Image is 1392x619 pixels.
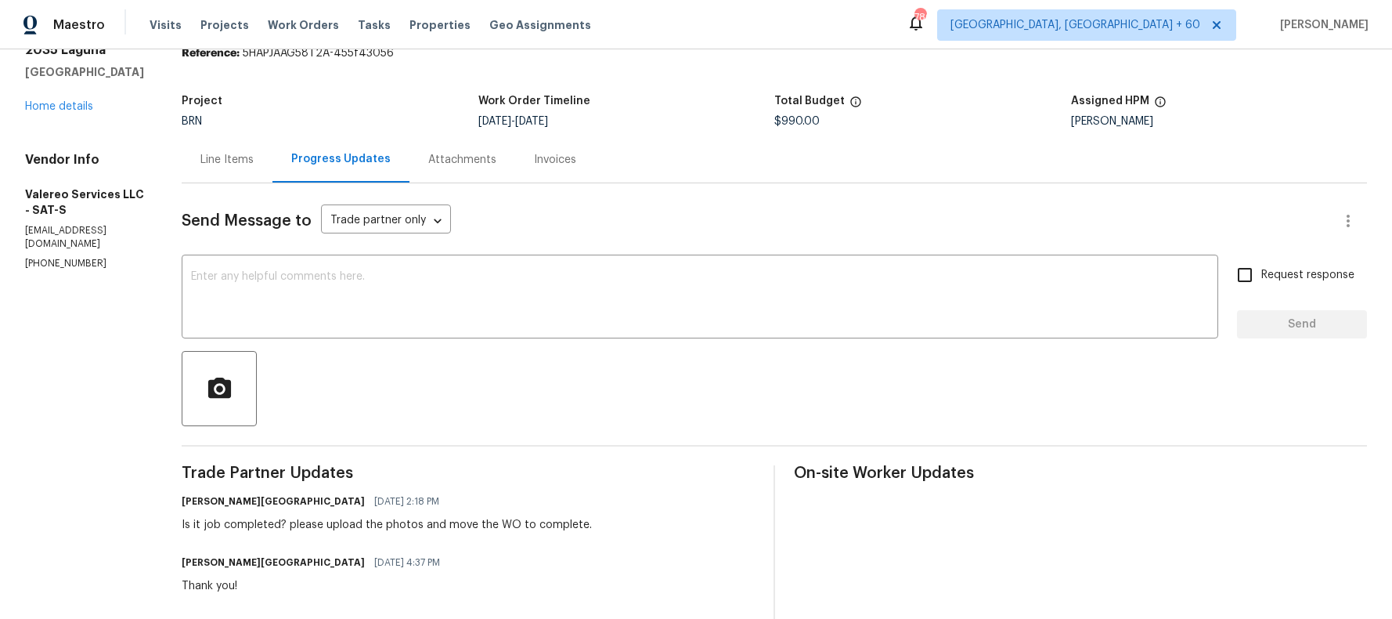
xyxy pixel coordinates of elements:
[182,555,365,570] h6: [PERSON_NAME][GEOGRAPHIC_DATA]
[291,151,391,167] div: Progress Updates
[25,42,144,58] h2: 2035 Laguna
[268,17,339,33] span: Work Orders
[358,20,391,31] span: Tasks
[534,152,576,168] div: Invoices
[1274,17,1369,33] span: [PERSON_NAME]
[182,494,365,509] h6: [PERSON_NAME][GEOGRAPHIC_DATA]
[409,17,471,33] span: Properties
[515,116,548,127] span: [DATE]
[25,152,144,168] h4: Vendor Info
[53,17,105,33] span: Maestro
[200,17,249,33] span: Projects
[489,17,591,33] span: Geo Assignments
[1154,96,1167,116] span: The hpm assigned to this work order.
[182,517,592,533] div: Is it job completed? please upload the photos and move the WO to complete.
[25,186,144,218] h5: Valereo Services LLC - SAT-S
[849,96,862,116] span: The total cost of line items that have been proposed by Opendoor. This sum includes line items th...
[1071,96,1149,107] h5: Assigned HPM
[25,224,144,251] p: [EMAIL_ADDRESS][DOMAIN_NAME]
[182,578,449,594] div: Thank you!
[182,116,202,127] span: BRN
[182,48,240,59] b: Reference:
[25,257,144,270] p: [PHONE_NUMBER]
[774,96,845,107] h5: Total Budget
[1071,116,1368,127] div: [PERSON_NAME]
[774,116,820,127] span: $990.00
[478,96,590,107] h5: Work Order Timeline
[1261,267,1354,284] span: Request response
[950,17,1200,33] span: [GEOGRAPHIC_DATA], [GEOGRAPHIC_DATA] + 60
[200,152,254,168] div: Line Items
[25,64,144,80] h5: [GEOGRAPHIC_DATA]
[478,116,511,127] span: [DATE]
[794,465,1367,481] span: On-site Worker Updates
[321,208,451,234] div: Trade partner only
[478,116,548,127] span: -
[914,9,925,25] div: 786
[374,494,439,509] span: [DATE] 2:18 PM
[182,213,312,229] span: Send Message to
[428,152,496,168] div: Attachments
[25,101,93,112] a: Home details
[374,555,440,570] span: [DATE] 4:37 PM
[182,96,222,107] h5: Project
[182,45,1367,61] div: 5HAPJAAG58T2A-455f43056
[150,17,182,33] span: Visits
[182,465,755,481] span: Trade Partner Updates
